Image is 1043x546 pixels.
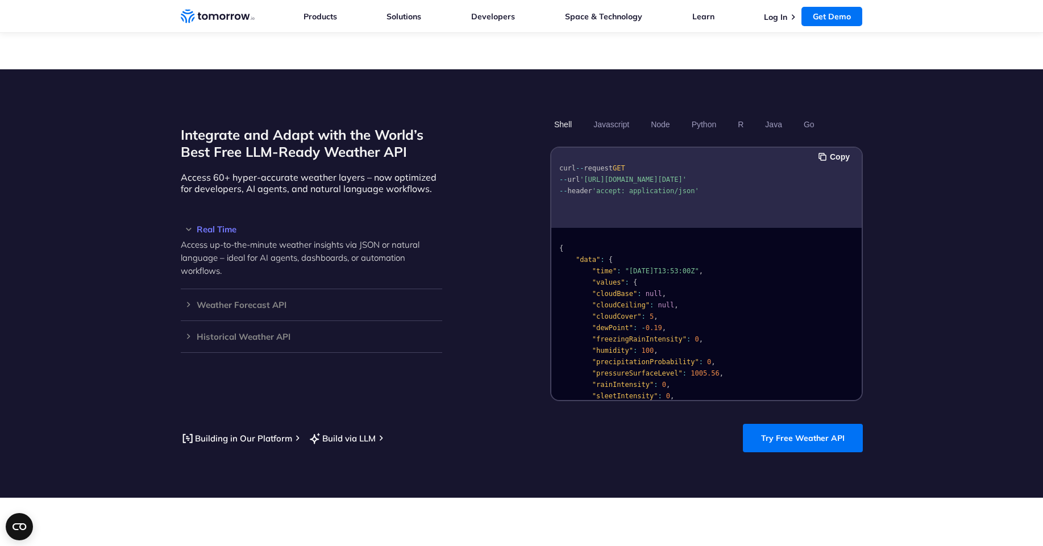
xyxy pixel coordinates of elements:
[666,392,670,400] span: 0
[559,244,563,252] span: {
[575,164,583,172] span: --
[649,312,653,320] span: 5
[6,513,33,540] button: Open CMP widget
[711,358,715,366] span: ,
[658,301,674,309] span: null
[687,115,720,134] button: Python
[691,369,720,377] span: 1005.56
[592,290,637,298] span: "cloudBase"
[649,301,653,309] span: :
[592,381,653,389] span: "rainIntensity"
[682,369,686,377] span: :
[181,225,442,234] h3: Real Time
[575,256,600,264] span: "data"
[567,187,592,195] span: header
[592,267,616,275] span: "time"
[181,431,292,445] a: Building in Our Platform
[645,290,662,298] span: null
[647,115,674,134] button: Node
[608,256,612,264] span: {
[641,324,645,332] span: -
[589,115,633,134] button: Javascript
[580,176,687,184] span: '[URL][DOMAIN_NAME][DATE]'
[764,12,787,22] a: Log In
[592,278,625,286] span: "values"
[559,176,567,184] span: --
[641,312,645,320] span: :
[761,115,786,134] button: Java
[625,278,629,286] span: :
[600,256,604,264] span: :
[743,424,863,452] a: Try Free Weather API
[584,164,613,172] span: request
[387,11,421,22] a: Solutions
[633,278,637,286] span: {
[592,324,633,332] span: "dewPoint"
[625,267,699,275] span: "[DATE]T13:53:00Z"
[592,301,649,309] span: "cloudCeiling"
[734,115,747,134] button: R
[658,392,662,400] span: :
[799,115,818,134] button: Go
[592,187,699,195] span: 'accept: application/json'
[181,126,442,160] h2: Integrate and Adapt with the World’s Best Free LLM-Ready Weather API
[592,369,682,377] span: "pressureSurfaceLevel"
[308,431,376,445] a: Build via LLM
[592,335,686,343] span: "freezingRainIntensity"
[801,7,862,26] a: Get Demo
[592,312,641,320] span: "cloudCover"
[181,8,255,25] a: Home link
[662,381,666,389] span: 0
[181,301,442,309] h3: Weather Forecast API
[592,347,633,355] span: "humidity"
[699,267,703,275] span: ,
[686,335,690,343] span: :
[662,290,666,298] span: ,
[612,164,625,172] span: GET
[654,312,658,320] span: ,
[592,392,658,400] span: "sleetIntensity"
[692,11,714,22] a: Learn
[633,347,637,355] span: :
[633,324,637,332] span: :
[181,238,442,277] p: Access up-to-the-minute weather insights via JSON or natural language – ideal for AI agents, dash...
[818,151,853,163] button: Copy
[550,115,576,134] button: Shell
[592,358,699,366] span: "precipitationProbability"
[565,11,642,22] a: Space & Technology
[707,358,711,366] span: 0
[567,176,580,184] span: url
[637,290,641,298] span: :
[654,381,658,389] span: :
[471,11,515,22] a: Developers
[670,392,674,400] span: ,
[559,164,576,172] span: curl
[617,267,621,275] span: :
[181,172,442,194] p: Access 60+ hyper-accurate weather layers – now optimized for developers, AI agents, and natural l...
[641,347,654,355] span: 100
[559,187,567,195] span: --
[304,11,337,22] a: Products
[645,324,662,332] span: 0.19
[674,301,678,309] span: ,
[666,381,670,389] span: ,
[181,332,442,341] h3: Historical Weather API
[662,324,666,332] span: ,
[695,335,699,343] span: 0
[699,358,703,366] span: :
[719,369,723,377] span: ,
[699,335,703,343] span: ,
[654,347,658,355] span: ,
